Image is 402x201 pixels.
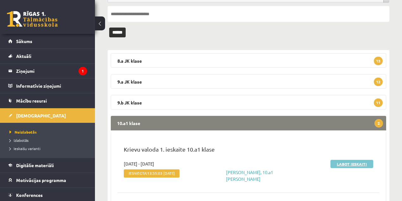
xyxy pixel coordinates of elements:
span: 13:35:03 [DATE] [147,171,175,175]
legend: 9.a JK klase [111,74,386,89]
span: Mācību resursi [16,98,47,104]
span: 12 [374,78,383,86]
span: 2 [374,119,383,128]
span: Izlabotās [9,138,28,143]
span: Aktuāli [16,53,31,59]
a: Izlabotās [9,137,89,143]
a: Rīgas 1. Tālmācības vidusskola [7,11,58,27]
span: Sākums [16,38,32,44]
a: Mācību resursi [8,93,87,108]
span: Motivācijas programma [16,177,66,183]
i: 1 [79,67,87,75]
legend: 10.a1 klase [111,116,386,130]
a: Motivācijas programma [8,173,87,187]
p: Krievu valoda 1. ieskaite 10.a1 klase [124,145,373,157]
a: Aktuāli [8,49,87,63]
a: [PERSON_NAME], 10.a1 [PERSON_NAME] [226,169,273,182]
legend: Ziņojumi [16,64,87,78]
span: [DATE] - [DATE] [124,160,154,167]
legend: 9.b JK klase [111,95,386,110]
span: Konferences [16,192,43,198]
a: [DEMOGRAPHIC_DATA] [8,108,87,123]
a: Digitālie materiāli [8,158,87,173]
span: [DEMOGRAPHIC_DATA] [16,113,66,118]
span: Digitālie materiāli [16,162,54,168]
a: Neizlabotās [9,129,89,135]
a: Informatīvie ziņojumi [8,79,87,93]
span: Neizlabotās [9,129,37,135]
legend: Informatīvie ziņojumi [16,79,87,93]
span: Ieskaišu varianti [9,146,41,151]
a: Ziņojumi1 [8,64,87,78]
a: Labot ieskaiti [330,160,373,168]
a: Sākums [8,34,87,48]
legend: 8.a JK klase [111,53,386,68]
span: 13 [374,57,383,65]
a: Ieskaišu varianti [9,146,89,151]
span: Iesniegta: [124,169,179,178]
span: 11 [374,98,383,107]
